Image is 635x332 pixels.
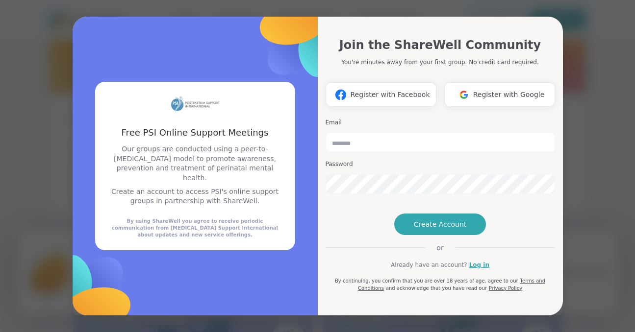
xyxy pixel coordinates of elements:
img: partner logo [171,94,220,115]
span: Already have an account? [391,261,467,269]
h3: Email [326,119,555,127]
div: By using ShareWell you agree to receive periodic communication from [MEDICAL_DATA] Support Intern... [107,218,283,238]
h3: Password [326,160,555,168]
a: Log in [469,261,489,269]
a: Privacy Policy [489,285,522,291]
span: and acknowledge that you have read our [386,285,487,291]
button: Create Account [394,213,486,235]
span: or [425,243,455,253]
span: Create Account [414,219,467,229]
h1: Join the ShareWell Community [339,36,541,54]
button: Register with Google [444,82,555,107]
img: ShareWell Logomark [455,86,473,104]
span: Register with Facebook [350,90,430,100]
span: By continuing, you confirm that you are over 18 years of age, agree to our [335,278,518,284]
p: You're minutes away from your first group. No credit card required. [341,58,538,67]
h3: Free PSI Online Support Meetings [107,126,283,139]
button: Register with Facebook [326,82,436,107]
img: ShareWell Logomark [331,86,350,104]
p: Our groups are conducted using a peer-to-[MEDICAL_DATA] model to promote awareness, prevention an... [107,144,283,183]
span: Register with Google [473,90,545,100]
p: Create an account to access PSI's online support groups in partnership with ShareWell. [107,187,283,206]
a: Terms and Conditions [358,278,545,291]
